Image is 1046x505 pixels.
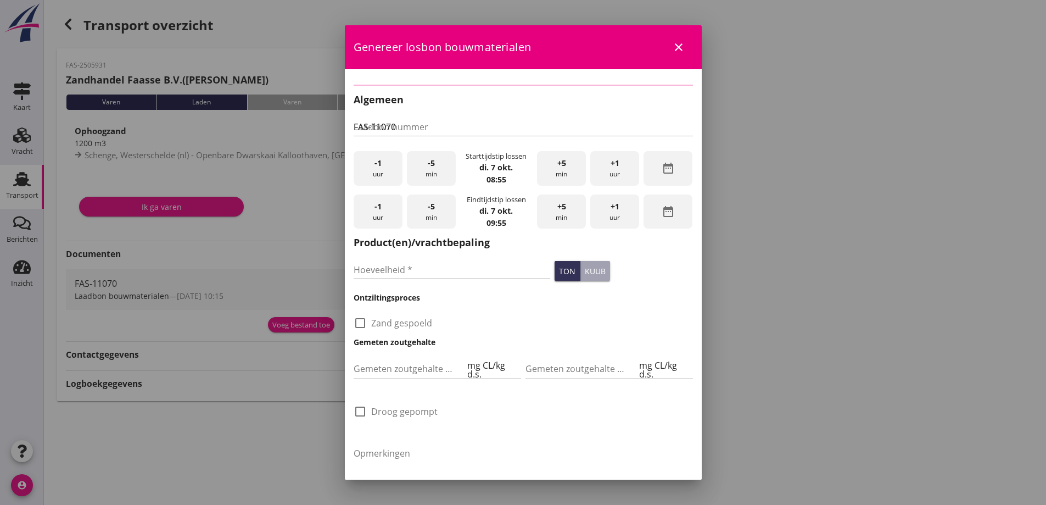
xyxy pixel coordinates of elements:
[467,195,526,205] div: Eindtijdstip lossen
[590,151,639,186] div: uur
[662,162,675,175] i: date_range
[407,195,456,229] div: min
[354,292,693,303] h3: Ontziltingsproces
[466,151,527,162] div: Starttijdstip lossen
[585,265,606,277] div: kuub
[662,205,675,218] i: date_range
[354,235,693,250] h2: Product(en)/vrachtbepaling
[345,25,702,69] div: Genereer losbon bouwmaterialen
[428,201,435,213] span: -5
[479,162,513,173] strong: di. 7 okt.
[611,201,619,213] span: +1
[537,151,586,186] div: min
[354,195,402,229] div: uur
[371,406,438,417] label: Droog gepompt
[590,195,639,229] div: uur
[557,201,566,213] span: +5
[374,201,382,213] span: -1
[637,361,692,379] div: mg CL/kg d.s.
[525,360,637,378] input: Gemeten zoutgehalte achterbeun
[354,151,402,186] div: uur
[354,336,693,348] h3: Gemeten zoutgehalte
[354,445,693,502] textarea: Opmerkingen
[354,360,466,378] input: Gemeten zoutgehalte voorbeun
[580,261,610,281] button: kuub
[486,218,506,228] strong: 09:55
[559,265,575,277] div: ton
[557,157,566,169] span: +5
[611,157,619,169] span: +1
[555,261,580,281] button: ton
[672,41,685,54] i: close
[354,92,693,107] h2: Algemeen
[371,318,432,329] label: Zand gespoeld
[374,157,382,169] span: -1
[407,151,456,186] div: min
[354,261,551,279] input: Hoeveelheid *
[537,195,586,229] div: min
[486,174,506,185] strong: 08:55
[428,157,435,169] span: -5
[479,206,513,216] strong: di. 7 okt.
[354,118,693,136] input: Laadbon nummer
[465,361,521,379] div: mg CL/kg d.s.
